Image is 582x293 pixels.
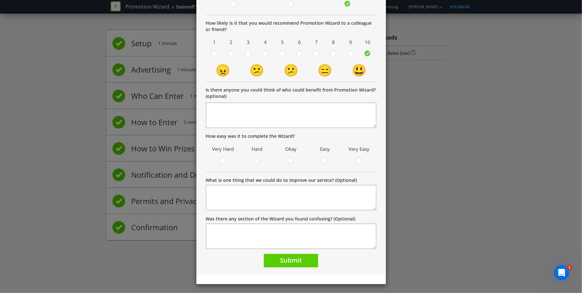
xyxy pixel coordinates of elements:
[206,87,376,99] p: Is there anyone you could think of who could benefit from Promotion Wizard? (optional)
[311,144,339,154] span: Easy
[206,177,357,183] label: What is one thing that we could do to improve our service? (Optional)
[274,61,308,79] td: 😕
[241,37,255,47] span: 3
[554,265,569,280] iframe: Intercom live chat
[567,265,572,270] span: 1
[209,144,237,154] span: Very Hard
[206,133,376,139] p: How easy was it to complete the Wizard?
[344,37,358,47] span: 9
[264,254,318,268] button: Submit
[308,61,342,79] td: 😑
[206,20,376,33] p: How likely is it that you would recommend Promotion Wizard to a colleague or friend?
[327,37,341,47] span: 8
[280,256,302,264] span: Submit
[243,144,271,154] span: Hard
[206,216,355,222] label: Was there any section of the Wizard you found confusing? (Optional)
[342,61,376,79] td: 😃
[240,61,274,79] td: 😕
[276,37,290,47] span: 5
[208,37,221,47] span: 1
[224,37,238,47] span: 2
[277,144,305,154] span: Okay
[310,37,323,47] span: 7
[361,37,375,47] span: 10
[206,61,240,79] td: 😠
[345,144,373,154] span: Very Easy
[259,37,272,47] span: 4
[292,37,306,47] span: 6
